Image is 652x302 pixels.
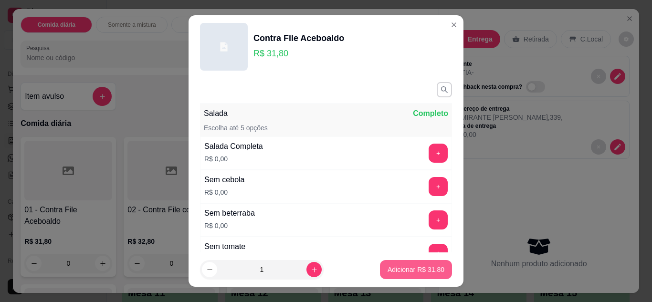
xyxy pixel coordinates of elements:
[204,141,263,152] div: Salada Completa
[253,31,344,45] div: Contra File Aceboaldo
[446,17,462,32] button: Close
[202,262,217,277] button: decrease-product-quantity
[204,108,228,119] p: Salada
[429,177,448,196] button: add
[413,108,448,119] p: Completo
[204,221,255,230] p: R$ 0,00
[429,210,448,229] button: add
[204,174,245,186] div: Sem cebola
[306,262,322,277] button: increase-product-quantity
[253,47,344,60] p: R$ 31,80
[204,123,268,133] p: Escolha até 5 opções
[429,244,448,263] button: add
[388,265,444,274] p: Adicionar R$ 31,80
[380,260,452,279] button: Adicionar R$ 31,80
[429,144,448,163] button: add
[204,208,255,219] div: Sem beterraba
[204,187,245,197] p: R$ 0,00
[204,154,263,164] p: R$ 0,00
[204,241,245,252] div: Sem tomate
